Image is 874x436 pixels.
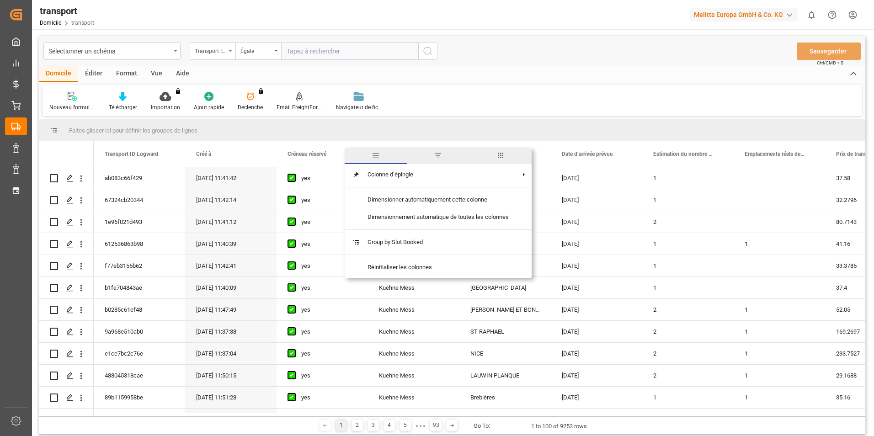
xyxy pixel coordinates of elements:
div: Kuehne Mess [368,277,459,298]
div: yes [301,255,357,276]
button: Melitta Europa GmbH & Co. KG [690,6,801,23]
div: 488045318cae [94,365,185,386]
div: [DATE] 11:42:41 [185,255,277,276]
div: 4 [384,420,395,431]
div: Transport ID Logward [195,45,226,55]
div: f169c913a208 [94,409,185,430]
div: yes [301,343,357,364]
div: St Sauveur [459,409,551,430]
div: 2 [352,420,363,431]
div: 9a968e510ab0 [94,321,185,342]
div: Press SPACE to select this row. [39,365,94,387]
div: ab083c66f429 [94,167,185,189]
button: Centre d’aide [822,5,842,25]
div: 1 [734,343,825,364]
div: 1 [734,409,825,430]
div: Kuehne Mess [368,299,459,320]
div: 1 [642,233,734,255]
div: [PERSON_NAME] ET BONCE [459,299,551,320]
div: [DATE] 11:52:04 [185,409,277,430]
div: [DATE] [551,409,642,430]
div: [DATE] 11:37:38 [185,321,277,342]
div: 1 [734,299,825,320]
div: 89b1159958be [94,387,185,408]
div: yes [301,299,357,320]
div: b0285c61ef48 [94,299,185,320]
div: [DATE] 11:41:12 [185,211,277,233]
div: Domicile [39,66,78,82]
div: 1 [734,233,825,255]
div: [DATE] 11:51:28 [185,387,277,408]
div: yes [301,234,357,255]
span: Généralités [345,148,407,164]
a: Domicile [40,20,61,26]
button: Ouvrir le menu [235,43,281,60]
div: Press SPACE to select this row. [39,277,94,299]
div: 1 [642,189,734,211]
span: filtre [407,148,469,164]
div: [DATE] 11:40:09 [185,277,277,298]
div: 2 [642,365,734,386]
div: [GEOGRAPHIC_DATA] [459,277,551,298]
div: 1 to 100 of 9253 rows [531,422,587,431]
div: Press SPACE to select this row. [39,299,94,321]
div: Press SPACE to select this row. [39,321,94,343]
div: Kuehne Mess [368,387,459,408]
div: 2 [642,343,734,364]
div: Nouveau formulaire [49,103,95,112]
div: [DATE] 11:47:49 [185,299,277,320]
div: 3 [368,420,379,431]
div: Go To: [474,421,490,431]
div: yes [301,409,357,430]
div: [DATE] 11:41:42 [185,167,277,189]
div: yes [301,321,357,342]
button: Sauvegarder [797,43,861,60]
div: e1ce7bc2c76e [94,343,185,364]
div: Press SPACE to select this row. [39,343,94,365]
div: Kuehne Mess [368,365,459,386]
div: Press SPACE to select this row. [39,409,94,431]
button: Ouvrir le menu [43,43,181,60]
div: [DATE] [551,255,642,276]
span: Colonne d’épingle [360,166,516,183]
div: Kuehne Mess [368,409,459,430]
div: Brebières [459,387,551,408]
span: colonnes [469,148,532,164]
div: Press SPACE to select this row. [39,211,94,233]
div: 5 [400,420,411,431]
div: [DATE] [551,167,642,189]
div: Éditer [78,66,109,82]
div: [DATE] [551,343,642,364]
div: 1 [336,420,347,431]
div: [DATE] [551,365,642,386]
span: Group by Slot Booked [360,234,516,251]
input: Tapez à rechercher [281,43,418,60]
div: 1 [642,255,734,276]
div: [DATE] 11:40:39 [185,233,277,255]
div: Press SPACE to select this row. [39,387,94,409]
div: yes [301,277,357,298]
div: 1 [642,277,734,298]
div: 1 [734,321,825,342]
div: Sélectionner un schéma [48,45,171,56]
div: 2 [642,299,734,320]
div: yes [301,168,357,189]
button: Bouton de recherche [418,43,437,60]
div: ● ● ● [416,422,426,429]
button: Afficher 0 nouvelles notifications [801,5,822,25]
div: Kuehne Mess [368,343,459,364]
div: 2 [642,211,734,233]
div: [DATE] 11:37:04 [185,343,277,364]
div: f77eb3155b62 [94,255,185,276]
button: Ouvrir le menu [190,43,235,60]
div: NICE [459,343,551,364]
div: yes [301,365,357,386]
div: 2 [642,321,734,342]
span: Date d’arrivée prévue [562,151,613,157]
span: Faites glisser ici pour définir les groupes de lignes [69,127,197,134]
div: 612536863b98 [94,233,185,255]
div: 1 [734,365,825,386]
div: 1 [642,387,734,408]
div: 1 [642,167,734,189]
div: Égale [240,45,272,55]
